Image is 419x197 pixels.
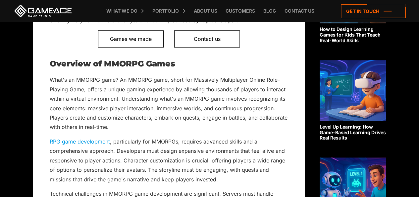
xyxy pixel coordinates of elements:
a: Get in touch [341,4,406,18]
p: What's an MMORPG game? An MMORPG game, short for Massively Multiplayer Online Role-Playing Game, ... [50,75,288,132]
a: RPG game development [50,138,110,145]
a: Level Up Learning: How Game-Based Learning Drives Real Results [320,60,386,141]
a: Contact us [174,30,240,48]
img: Related [320,60,386,121]
p: , particularly for MMORPGs, requires advanced skills and a comprehensive approach. Developers mus... [50,137,288,184]
a: Games we made [98,30,164,48]
h2: Overview of MMORPG Games [50,59,288,68]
